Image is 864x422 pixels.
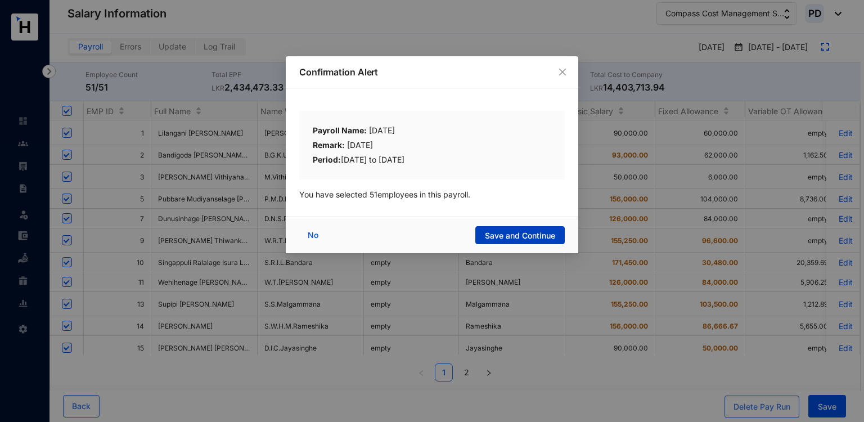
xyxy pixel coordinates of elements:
span: No [308,229,318,241]
b: Period: [313,155,341,164]
b: Payroll Name: [313,125,367,135]
div: [DATE] [313,139,551,154]
div: [DATE] to [DATE] [313,154,551,166]
button: Close [556,66,569,78]
button: No [299,226,330,244]
b: Remark: [313,140,345,150]
span: close [558,68,567,77]
div: [DATE] [313,124,551,139]
span: You have selected 51 employees in this payroll. [299,190,470,199]
p: Confirmation Alert [299,65,565,79]
span: Save and Continue [485,230,555,241]
button: Save and Continue [475,226,565,244]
